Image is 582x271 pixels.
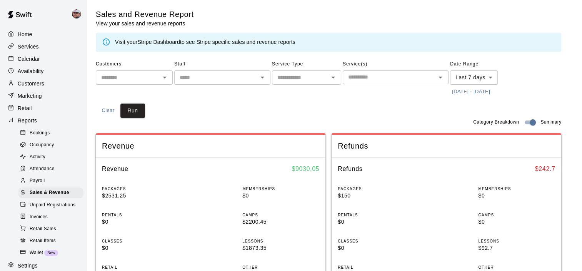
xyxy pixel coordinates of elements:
[30,189,69,197] span: Sales & Revenue
[137,39,180,45] a: Stripe Dashboard
[18,223,87,235] a: Retail Sales
[242,244,319,252] p: $1873.35
[338,264,415,270] p: RETAIL
[18,248,83,258] div: WalletNew
[18,128,83,139] div: Bookings
[18,187,87,199] a: Sales & Revenue
[18,224,83,234] div: Retail Sales
[6,102,80,114] a: Retail
[242,212,319,218] p: CAMPS
[450,70,498,85] div: Last 7 days
[338,244,415,252] p: $0
[242,186,319,192] p: MEMBERSHIPS
[18,139,87,151] a: Occupancy
[30,225,56,233] span: Retail Sales
[18,247,87,259] a: WalletNew
[242,238,319,244] p: LESSONS
[18,92,42,100] p: Marketing
[18,151,87,163] a: Activity
[338,238,415,244] p: CLASSES
[115,38,295,47] div: Visit your to see Stripe specific sales and revenue reports
[473,119,519,126] span: Category Breakdown
[18,176,83,186] div: Payroll
[18,55,40,63] p: Calendar
[18,140,83,151] div: Occupancy
[30,249,43,257] span: Wallet
[18,30,32,38] p: Home
[30,201,75,209] span: Unpaid Registrations
[242,218,319,226] p: $2200.45
[478,238,555,244] p: LESSONS
[18,164,83,174] div: Attendance
[435,72,446,83] button: Open
[478,186,555,192] p: MEMBERSHIPS
[120,104,145,118] button: Run
[18,200,83,211] div: Unpaid Registrations
[242,264,319,270] p: OTHER
[30,177,45,185] span: Payroll
[18,211,87,223] a: Invoices
[102,164,128,174] h6: Revenue
[18,199,87,211] a: Unpaid Registrations
[6,115,80,126] a: Reports
[6,90,80,102] a: Marketing
[102,186,179,192] p: PACKAGES
[6,53,80,65] a: Calendar
[292,164,319,174] h6: $ 9030.05
[96,104,120,118] button: Clear
[102,212,179,218] p: RENTALS
[6,28,80,40] a: Home
[30,141,54,149] span: Occupancy
[18,187,83,198] div: Sales & Revenue
[338,186,415,192] p: PACKAGES
[18,104,32,112] p: Retail
[96,20,194,27] p: View your sales and revenue reports
[18,236,83,246] div: Retail Items
[44,251,58,255] span: New
[30,153,45,161] span: Activity
[159,72,170,83] button: Open
[102,238,179,244] p: CLASSES
[478,212,555,218] p: CAMPS
[174,58,270,70] span: Staff
[96,58,173,70] span: Customers
[30,213,48,221] span: Invoices
[338,192,415,200] p: $150
[18,43,39,50] p: Services
[478,218,555,226] p: $0
[6,65,80,77] a: Availability
[18,152,83,162] div: Activity
[242,192,319,200] p: $0
[102,218,179,226] p: $0
[328,72,339,83] button: Open
[30,129,50,137] span: Bookings
[338,164,362,174] h6: Refunds
[18,163,87,175] a: Attendance
[450,58,517,70] span: Date Range
[338,218,415,226] p: $0
[102,141,319,151] span: Revenue
[257,72,268,83] button: Open
[102,244,179,252] p: $0
[338,141,555,151] span: Refunds
[30,165,55,173] span: Attendance
[70,6,87,22] div: Alec Silverman
[478,192,555,200] p: $0
[6,41,80,52] a: Services
[72,9,81,18] img: Alec Silverman
[343,58,449,70] span: Service(s)
[18,127,87,139] a: Bookings
[102,264,179,270] p: RETAIL
[96,9,194,20] h5: Sales and Revenue Report
[6,78,80,89] a: Customers
[450,86,492,98] button: [DATE] - [DATE]
[338,212,415,218] p: RENTALS
[18,212,83,222] div: Invoices
[18,175,87,187] a: Payroll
